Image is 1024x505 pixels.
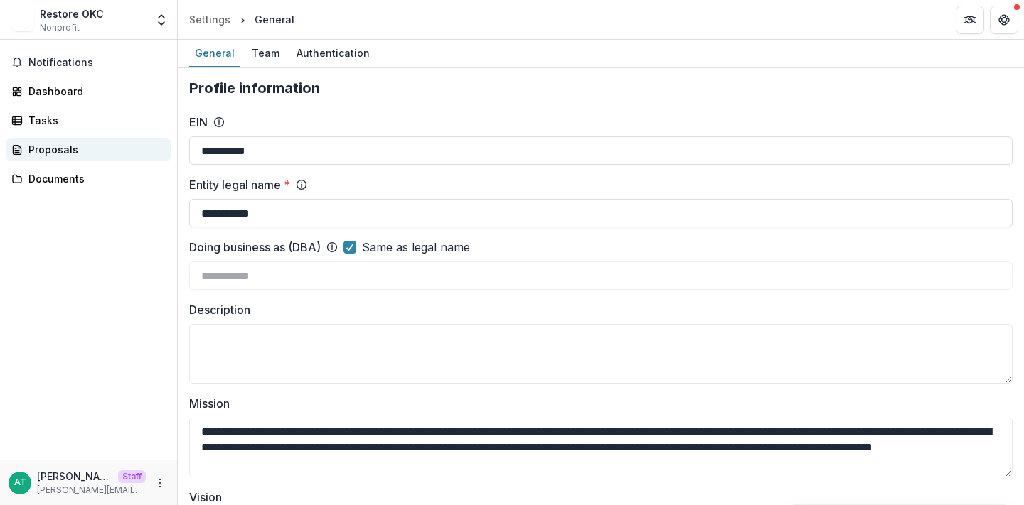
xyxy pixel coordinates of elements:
label: Entity legal name [189,176,290,193]
span: Same as legal name [362,239,470,256]
div: Authentication [291,43,375,63]
a: Authentication [291,40,375,67]
button: Open entity switcher [151,6,171,34]
div: General [189,43,240,63]
div: Settings [189,12,230,27]
a: Team [246,40,285,67]
h2: Profile information [189,80,1013,97]
a: Dashboard [6,80,171,103]
a: Settings [183,9,236,30]
label: Mission [189,395,1004,412]
p: [PERSON_NAME][EMAIL_ADDRESS][DOMAIN_NAME] [37,484,146,496]
div: General [255,12,294,27]
span: Notifications [28,57,166,69]
div: Team [246,43,285,63]
label: Doing business as (DBA) [189,239,321,256]
button: More [151,474,169,492]
button: Notifications [6,51,171,74]
p: [PERSON_NAME] [37,469,112,484]
p: Staff [118,470,146,483]
div: Proposals [28,142,160,157]
div: Documents [28,171,160,186]
nav: breadcrumb [183,9,300,30]
button: Get Help [990,6,1018,34]
button: Partners [956,6,984,34]
div: Tasks [28,113,160,128]
a: Tasks [6,109,171,132]
div: Dashboard [28,84,160,99]
div: Anna Test [14,478,26,487]
a: Documents [6,167,171,190]
a: Proposals [6,138,171,161]
label: Description [189,301,1004,318]
div: Restore OKC [40,6,104,21]
a: General [189,40,240,67]
label: EIN [189,114,208,131]
span: Nonprofit [40,21,80,34]
img: Restore OKC [11,9,34,31]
